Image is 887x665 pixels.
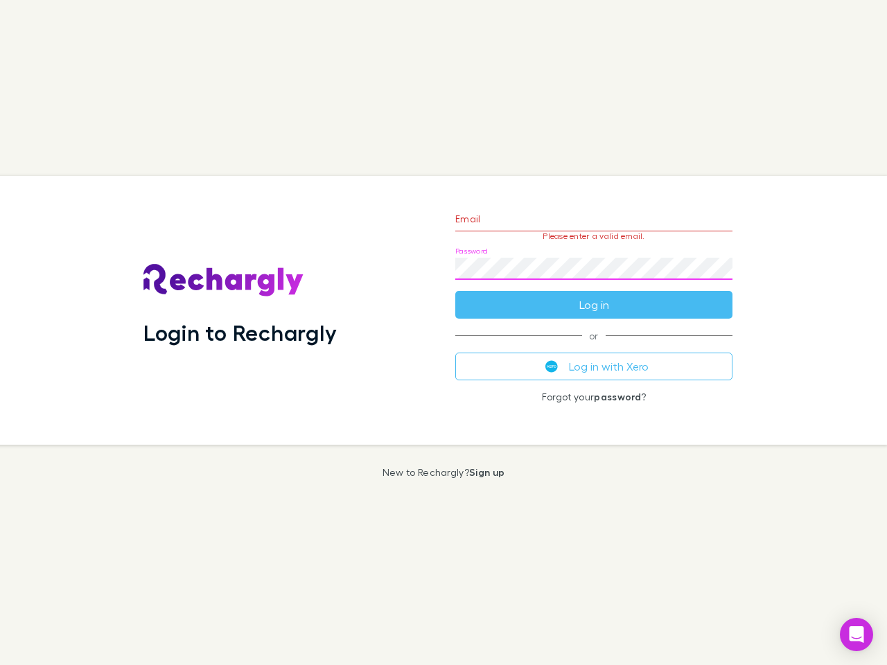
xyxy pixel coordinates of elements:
[840,618,873,651] div: Open Intercom Messenger
[455,291,732,319] button: Log in
[455,231,732,241] p: Please enter a valid email.
[143,319,337,346] h1: Login to Rechargly
[383,467,505,478] p: New to Rechargly?
[545,360,558,373] img: Xero's logo
[455,246,488,256] label: Password
[455,391,732,402] p: Forgot your ?
[594,391,641,402] a: password
[469,466,504,478] a: Sign up
[143,264,304,297] img: Rechargly's Logo
[455,353,732,380] button: Log in with Xero
[455,335,732,336] span: or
